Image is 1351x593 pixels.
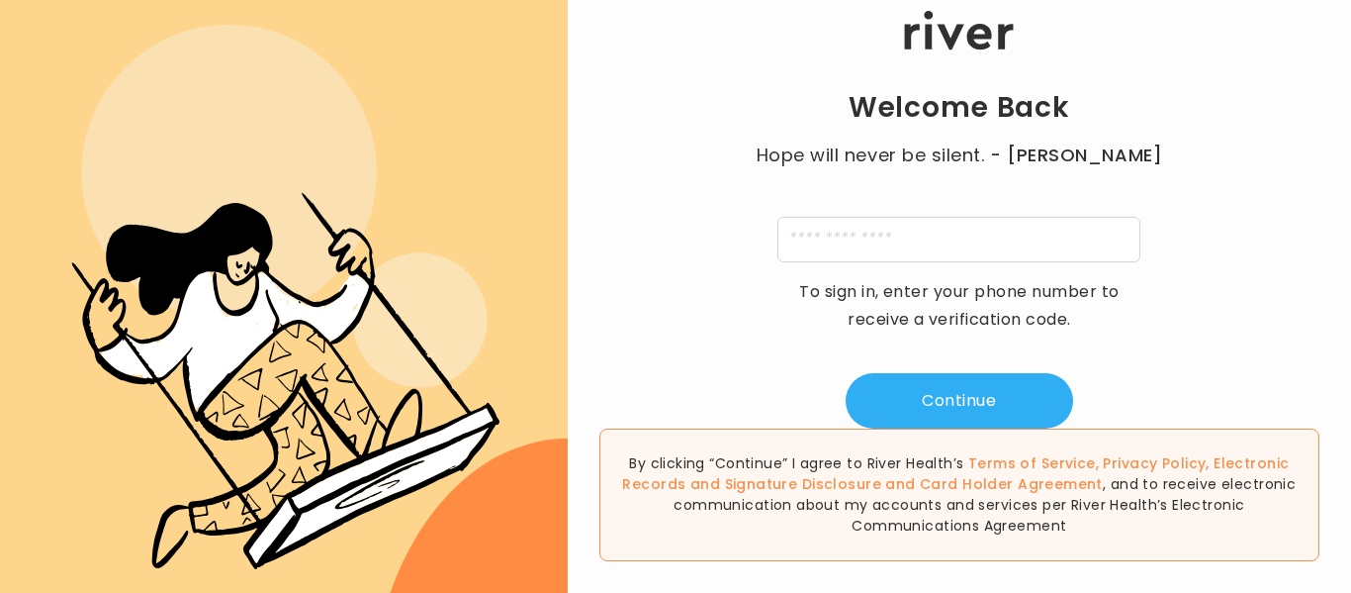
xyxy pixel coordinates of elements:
[849,90,1070,126] h1: Welcome Back
[1103,453,1206,473] a: Privacy Policy
[920,474,1103,494] a: Card Holder Agreement
[674,474,1296,536] span: , and to receive electronic communication about my accounts and services per River Health’s Elect...
[622,453,1289,494] a: Electronic Records and Signature Disclosure
[968,453,1096,473] a: Terms of Service
[786,278,1132,334] p: To sign in, enter your phone number to receive a verification code.
[846,373,1073,429] button: Continue
[737,142,1182,169] p: Hope will never be silent.
[990,142,1162,169] span: - [PERSON_NAME]
[599,429,1319,561] div: By clicking “Continue” I agree to River Health’s
[622,453,1289,494] span: , , and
